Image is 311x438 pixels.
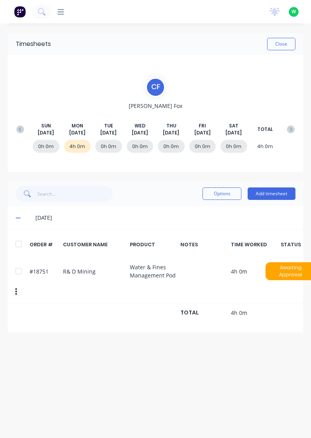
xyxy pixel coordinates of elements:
[33,140,59,153] div: 0h 0m
[180,241,227,248] div: NOTES
[72,122,83,129] span: MON
[292,8,296,15] span: W
[229,122,238,129] span: SAT
[225,129,242,136] span: [DATE]
[286,241,295,248] div: STATUS
[63,241,125,248] div: CUSTOMER NAME
[166,122,176,129] span: THU
[130,241,176,248] div: PRODUCT
[95,140,122,153] div: 0h 0m
[41,122,51,129] span: SUN
[163,129,179,136] span: [DATE]
[100,129,117,136] span: [DATE]
[38,129,54,136] span: [DATE]
[220,140,247,153] div: 0h 0m
[203,187,241,200] button: Options
[37,186,113,201] input: Search...
[146,78,165,97] div: C F
[135,122,145,129] span: WED
[69,129,86,136] span: [DATE]
[267,38,295,50] button: Close
[129,102,182,110] span: [PERSON_NAME] Fox
[127,140,154,153] div: 0h 0m
[248,187,295,200] button: Add timesheet
[104,122,113,129] span: TUE
[16,39,51,49] div: Timesheets
[14,6,26,18] img: Factory
[252,140,279,153] div: 4h 0m
[257,126,273,133] span: TOTAL
[132,129,148,136] span: [DATE]
[35,214,295,222] div: [DATE]
[231,241,281,248] div: TIME WORKED
[158,140,185,153] div: 0h 0m
[30,241,59,248] div: ORDER #
[64,140,91,153] div: 4h 0m
[194,129,211,136] span: [DATE]
[199,122,206,129] span: FRI
[189,140,216,153] div: 0h 0m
